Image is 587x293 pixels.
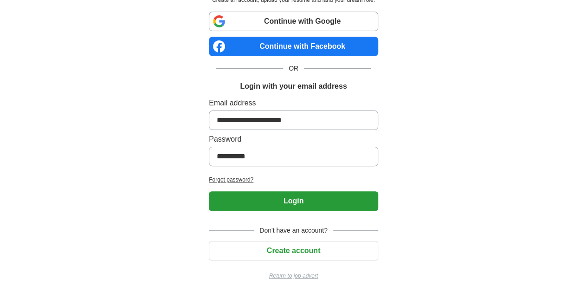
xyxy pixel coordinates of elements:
[254,226,333,235] span: Don't have an account?
[209,134,378,145] label: Password
[209,176,378,184] a: Forgot password?
[209,247,378,254] a: Create account
[283,64,304,73] span: OR
[209,272,378,280] a: Return to job advert
[209,98,378,109] label: Email address
[209,37,378,56] a: Continue with Facebook
[209,191,378,211] button: Login
[209,12,378,31] a: Continue with Google
[240,81,347,92] h1: Login with your email address
[209,241,378,260] button: Create account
